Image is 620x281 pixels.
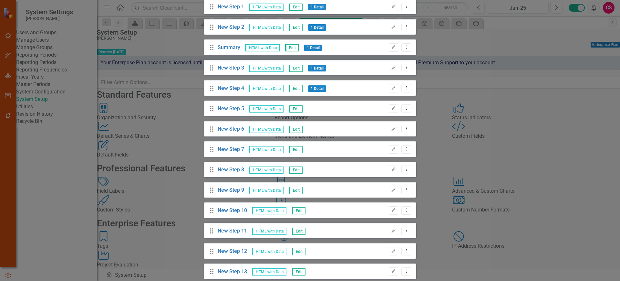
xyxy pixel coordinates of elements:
span: Edit [292,268,305,276]
span: 1 Detail [308,85,326,92]
span: Edit [289,187,303,194]
span: HTML with Data [252,248,286,255]
a: New Step 9 [218,187,244,194]
span: HTML with Data [249,187,284,194]
span: Edit [289,167,303,174]
span: HTML with Data [249,24,284,31]
a: New Step 4 [218,85,244,92]
span: Edit [285,44,299,51]
a: New Step 12 [218,248,247,255]
a: New Step 2 [218,24,244,31]
span: HTML with Data [249,4,284,11]
span: 1 Detail [304,45,322,51]
span: HTML with Data [245,44,280,51]
span: HTML with Data [249,167,284,174]
span: Edit [289,105,303,113]
span: 1 Detail [308,24,326,31]
span: HTML with Data [249,105,284,113]
span: HTML with Data [249,85,284,92]
span: Edit [289,65,303,72]
a: New Step 1 [218,3,244,11]
span: Edit [292,228,305,235]
a: New Step 11 [218,227,247,235]
span: 1 Detail [308,65,326,71]
span: Edit [289,146,303,153]
span: HTML with Data [249,126,284,133]
span: Edit [289,126,303,133]
span: 1 Detail [308,4,326,10]
span: Edit [292,207,305,214]
a: New Step 13 [218,268,247,276]
span: HTML with Data [249,65,284,72]
a: Summary [218,44,240,51]
a: New Step 10 [218,207,247,214]
a: New Step 6 [218,125,244,133]
span: HTML with Data [252,268,286,276]
span: Edit [292,248,305,255]
span: Edit [289,85,303,92]
a: New Step 3 [218,64,244,72]
a: New Step 7 [218,146,244,153]
a: New Step 5 [218,105,244,113]
span: HTML with Data [252,207,286,214]
a: New Step 8 [218,166,244,174]
span: Edit [289,4,303,11]
span: HTML with Data [252,228,286,235]
span: Edit [289,24,303,31]
span: HTML with Data [249,146,284,153]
